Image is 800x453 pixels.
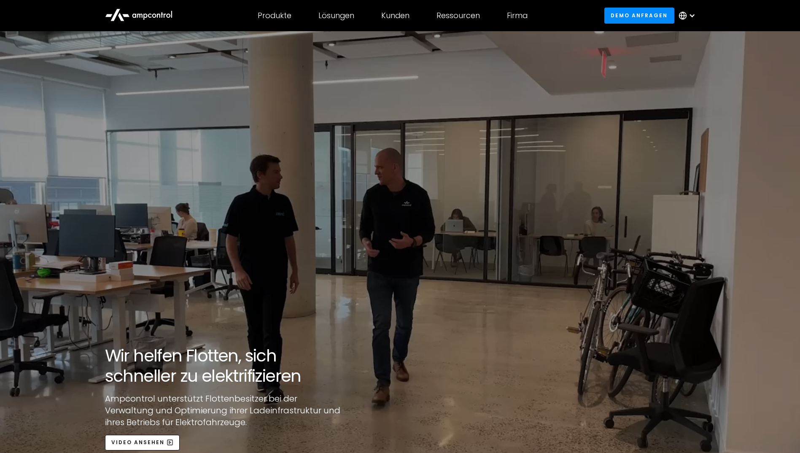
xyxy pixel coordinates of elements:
[381,11,409,20] div: Kunden
[436,11,480,20] div: Ressourcen
[318,11,354,20] div: Lösungen
[258,11,291,20] div: Produkte
[507,11,528,20] div: Firma
[604,8,674,23] a: Demo anfragen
